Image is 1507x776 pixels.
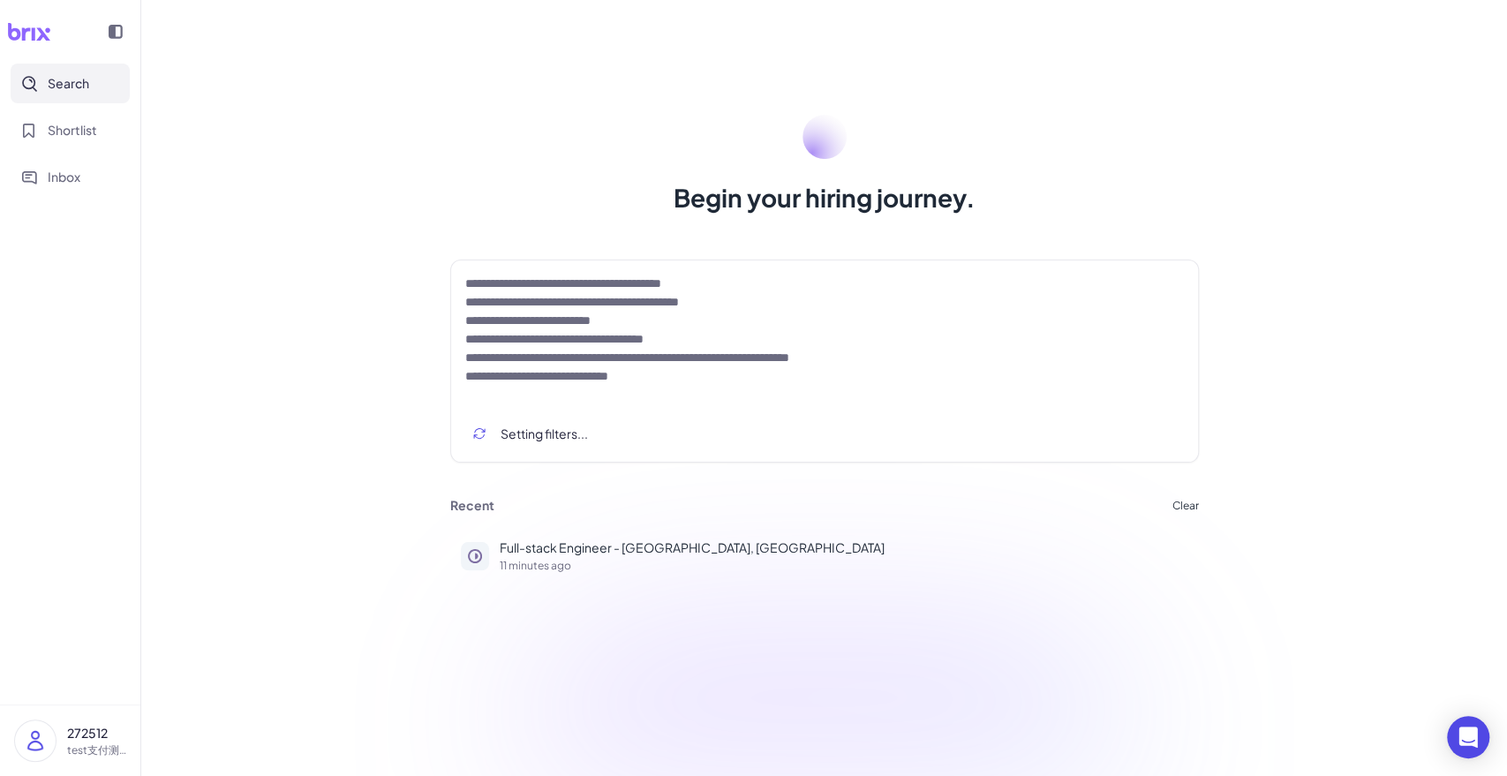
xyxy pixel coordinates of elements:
button: Search [11,64,130,103]
div: Open Intercom Messenger [1447,716,1489,758]
button: Full-stack Engineer - [GEOGRAPHIC_DATA], [GEOGRAPHIC_DATA]11 minutes ago [450,528,1199,582]
p: test支付测试 [67,742,126,758]
span: Search [48,74,89,93]
button: Inbox [11,157,130,197]
p: Full-stack Engineer - [GEOGRAPHIC_DATA], [GEOGRAPHIC_DATA] [500,539,1188,557]
span: Inbox [48,168,80,186]
h1: Begin your hiring journey. [674,180,976,215]
span: Shortlist [48,121,97,139]
span: Setting filters... [501,425,588,443]
h3: Recent [450,498,494,514]
p: 272512 [67,724,126,742]
p: 11 minutes ago [500,561,1188,571]
button: Shortlist [11,110,130,150]
button: Clear [1172,501,1199,511]
img: user_logo.png [15,720,56,761]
